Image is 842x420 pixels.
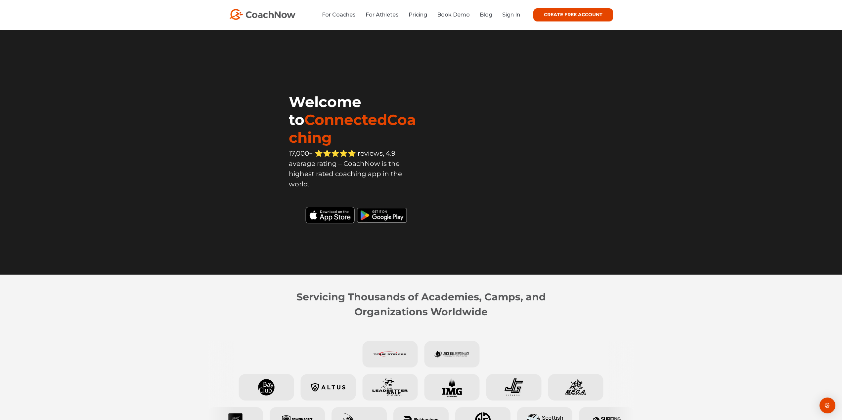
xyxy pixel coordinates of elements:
[366,12,399,18] a: For Athletes
[480,12,492,18] a: Blog
[437,12,470,18] a: Book Demo
[289,149,402,188] span: 17,000+ ⭐️⭐️⭐️⭐️⭐️ reviews, 4.9 average rating – CoachNow is the highest rated coaching app in th...
[289,111,416,146] span: ConnectedCoaching
[322,12,356,18] a: For Coaches
[229,9,295,20] img: CoachNow Logo
[502,12,520,18] a: Sign In
[820,398,835,413] div: Open Intercom Messenger
[289,93,421,146] h1: Welcome to
[533,8,613,21] a: CREATE FREE ACCOUNT
[296,291,546,318] strong: Servicing Thousands of Academies, Camps, and Organizations Worldwide
[289,204,421,223] img: Black Download CoachNow on the App Store Button
[409,12,427,18] a: Pricing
